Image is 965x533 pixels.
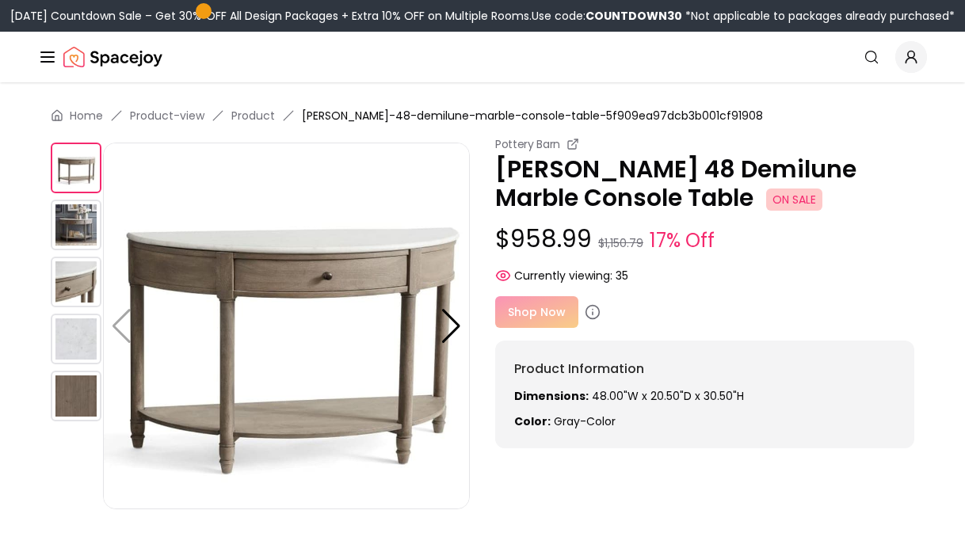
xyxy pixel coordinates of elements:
[51,314,101,364] img: https://storage.googleapis.com/spacejoy-main/assets/5f909ea97dcb3b001cf91908/product_5_d4j3ga3bp5ch
[63,41,162,73] a: Spacejoy
[650,227,715,255] small: 17% Off
[554,413,616,429] span: gray-color
[302,108,763,124] span: [PERSON_NAME]-48-demilune-marble-console-table-5f909ea97dcb3b001cf91908
[51,257,101,307] img: https://storage.googleapis.com/spacejoy-main/assets/5f909ea97dcb3b001cf91908/product_4_enfoh8cfofdh
[532,8,682,24] span: Use code:
[514,268,612,284] span: Currently viewing:
[38,32,927,82] nav: Global
[495,155,914,212] p: [PERSON_NAME] 48 Demilune Marble Console Table
[514,413,551,429] strong: Color:
[682,8,955,24] span: *Not applicable to packages already purchased*
[514,360,895,379] h6: Product Information
[51,371,101,421] img: https://storage.googleapis.com/spacejoy-main/assets/5f909ea97dcb3b001cf91908/product_6_ik168nekb96
[598,235,643,251] small: $1,150.79
[51,108,914,124] nav: breadcrumb
[495,136,560,152] small: Pottery Barn
[231,108,275,124] a: Product
[514,388,895,404] p: 48.00"W x 20.50"D x 30.50"H
[51,200,101,250] img: https://storage.googleapis.com/spacejoy-main/assets/5f909ea97dcb3b001cf91908/product_3_72n9db522iab
[616,268,628,284] span: 35
[130,108,204,124] a: Product-view
[10,8,955,24] div: [DATE] Countdown Sale – Get 30% OFF All Design Packages + Extra 10% OFF on Multiple Rooms.
[766,188,822,211] span: ON SALE
[51,143,101,193] img: https://storage.googleapis.com/spacejoy-main/assets/5f909ea97dcb3b001cf91908/product_2_5la2aj2oakpe
[514,388,589,404] strong: Dimensions:
[495,225,914,255] p: $958.99
[63,41,162,73] img: Spacejoy Logo
[103,143,470,509] img: https://storage.googleapis.com/spacejoy-main/assets/5f909ea97dcb3b001cf91908/product_2_5la2aj2oakpe
[585,8,682,24] b: COUNTDOWN30
[70,108,103,124] a: Home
